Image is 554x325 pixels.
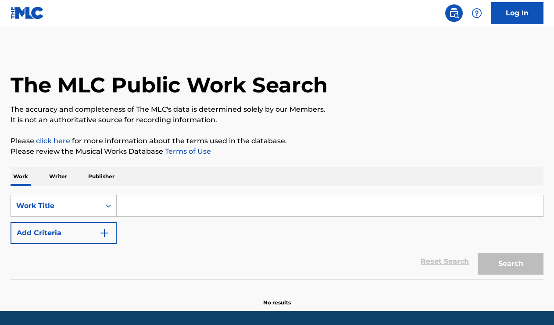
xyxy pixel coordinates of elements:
img: 9d2ae6d4665cec9f34b9.svg [99,228,110,238]
p: It is not an authoritative source for recording information. [11,115,543,125]
img: help [472,8,482,18]
form: Search Form [11,195,543,279]
img: MLC Logo [11,7,44,19]
div: Work Title [16,201,95,211]
img: search [449,8,459,18]
a: Log In [491,2,543,24]
p: Writer [46,167,70,186]
a: Public Search [445,4,463,22]
a: Terms of Use [163,147,211,155]
p: Please review the Musical Works Database [11,146,543,157]
button: Add Criteria [11,222,117,244]
h1: The MLC Public Work Search [11,72,328,98]
p: Work [11,167,31,186]
p: Please for more information about the terms used in the database. [11,136,543,146]
p: Publisher [86,167,117,186]
a: click here [36,137,70,145]
div: Help [468,4,486,22]
p: No results [263,288,291,307]
p: The accuracy and completeness of The MLC's data is determined solely by our Members. [11,104,543,115]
